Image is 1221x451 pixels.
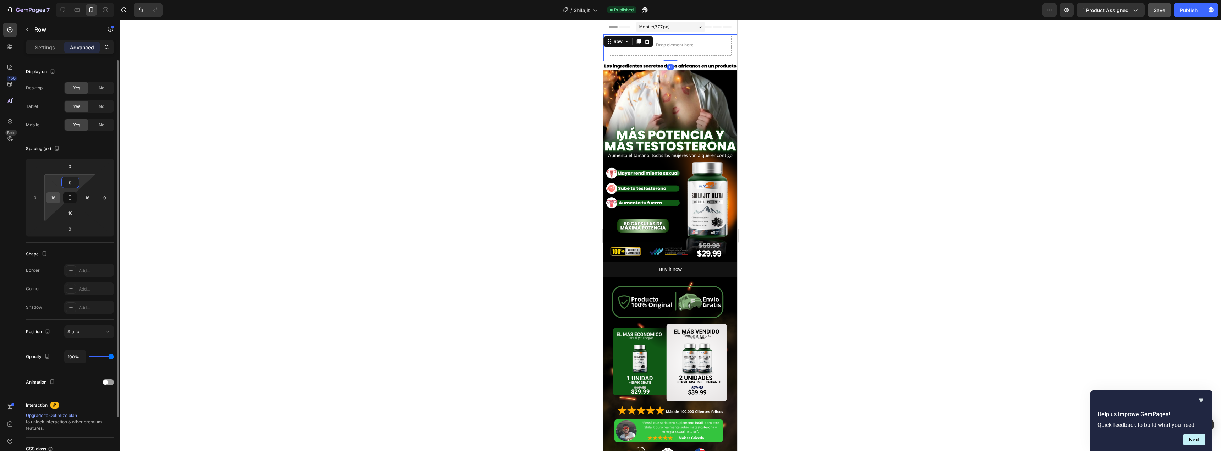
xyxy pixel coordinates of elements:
[63,177,77,188] input: 0
[1097,410,1205,419] h2: Help us improve GemPages!
[26,378,56,387] div: Animation
[26,67,57,77] div: Display on
[3,3,53,17] button: 7
[63,161,77,172] input: 0
[1180,6,1198,14] div: Publish
[1197,396,1205,405] button: Hide survey
[26,85,43,91] div: Desktop
[26,103,38,110] div: Tablet
[1097,396,1205,445] div: Help us improve GemPages!
[70,44,94,51] p: Advanced
[73,103,80,110] span: Yes
[1183,434,1205,445] button: Next question
[34,25,95,34] p: Row
[82,192,93,203] input: l
[30,192,40,203] input: 0
[26,267,40,274] div: Border
[134,3,163,17] div: Undo/Redo
[99,103,104,110] span: No
[570,6,572,14] span: /
[614,7,634,13] span: Published
[79,286,112,292] div: Add...
[63,208,77,218] input: l
[46,6,50,14] p: 7
[1174,3,1204,17] button: Publish
[26,402,48,408] div: Interaction
[73,122,80,128] span: Yes
[26,352,51,362] div: Opacity
[63,224,77,234] input: 0
[1154,7,1165,13] span: Save
[99,85,104,91] span: No
[99,192,110,203] input: 0
[7,76,17,81] div: 450
[26,412,114,419] div: Upgrade to Optimize plan
[79,268,112,274] div: Add...
[26,144,61,154] div: Spacing (px)
[99,122,104,128] span: No
[1097,422,1205,428] p: Quick feedback to build what you need.
[574,6,590,14] span: Shilajit
[1083,6,1129,14] span: 1 product assigned
[1148,3,1171,17] button: Save
[79,304,112,311] div: Add...
[26,412,114,431] div: to unlock Interaction & other premium features.
[26,327,52,337] div: Position
[5,130,17,136] div: Beta
[603,20,737,451] iframe: Design area
[65,350,86,363] input: Auto
[64,325,114,338] button: Static
[26,122,39,128] div: Mobile
[1077,3,1145,17] button: 1 product assigned
[26,304,42,310] div: Shadow
[26,249,49,259] div: Shape
[26,286,40,292] div: Corner
[35,44,55,51] p: Settings
[67,329,79,334] span: Static
[73,85,80,91] span: Yes
[48,192,59,203] input: l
